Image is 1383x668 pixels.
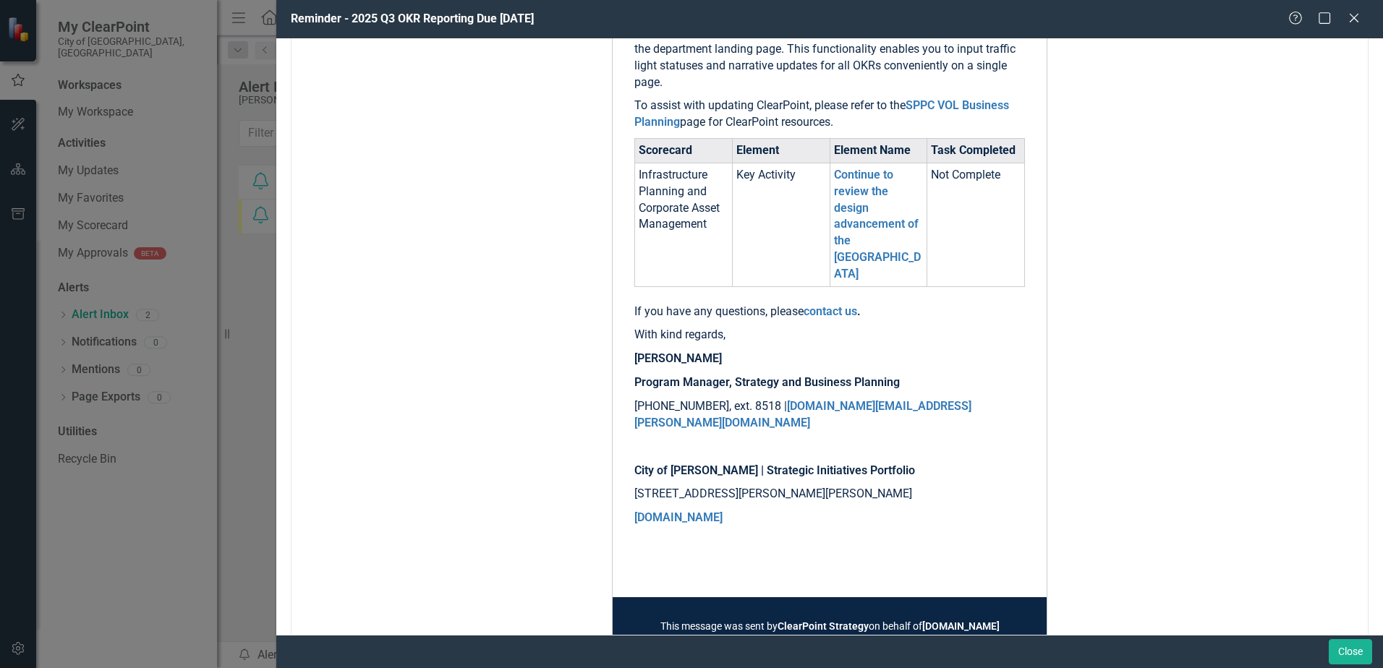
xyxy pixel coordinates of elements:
span: [PHONE_NUMBER], ext. 8518 | [634,399,971,429]
th: Task Completed [927,139,1025,163]
button: Close [1329,639,1372,664]
strong: ClearPoint Strategy [778,620,869,632]
span: [PERSON_NAME] [634,351,722,365]
span: [STREET_ADDRESS][PERSON_NAME][PERSON_NAME] [634,487,912,500]
strong: . [804,304,861,318]
th: Element Name [830,139,927,163]
a: [DOMAIN_NAME][EMAIL_ADDRESS][PERSON_NAME][DOMAIN_NAME] [634,399,971,429]
th: Scorecard [635,139,733,163]
a: contact us [804,304,857,318]
span: Program Manager, Strategy and Business Planning [634,375,900,389]
span: Reminder - 2025 Q3 OKR Reporting Due [DATE] [291,12,534,25]
a: Continue to review the design advancement of the [GEOGRAPHIC_DATA] [834,168,921,281]
p: With kind regards, [634,327,1025,343]
p: To assist with updating ClearPoint, please refer to the page for ClearPoint resources. [634,98,1025,131]
p: Or you may choose to enter updates directly through the table featured on the department landing ... [634,25,1025,90]
td: Infrastructure Planning and Corporate Asset Management [635,163,733,286]
th: Element [732,139,830,163]
td: Not Complete [927,163,1025,286]
span: City of [PERSON_NAME] | Strategic Initiatives Portfolio [634,463,915,477]
td: Key Activity [732,163,830,286]
a: [DOMAIN_NAME] [634,510,723,524]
